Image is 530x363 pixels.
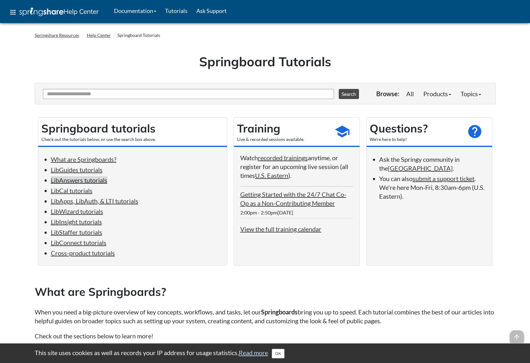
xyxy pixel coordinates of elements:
a: Ask Support [192,3,231,19]
a: apps Help Center [5,3,103,22]
span: Help Center [63,7,99,15]
h2: Training [237,121,328,136]
span: school [334,124,350,139]
a: What are Springboards? [51,155,116,163]
a: Getting Started with the 24/7 Chat Co-Op as a Non-Contributing Member [240,190,346,207]
a: LibWizard tutorials [51,208,103,215]
a: LibApps, LibAuth, & LTI tutorials [51,197,138,205]
a: Topics [456,87,486,100]
img: Springshare [19,8,63,16]
a: All [402,87,419,100]
h2: What are Springboards? [35,284,496,300]
h2: Springboard tutorials [41,121,224,136]
a: Read more [239,349,268,356]
li: You can also . We're here Mon-Fri, 8:30am-6pm (U.S. Eastern). [379,174,486,201]
a: Springshare Resources [35,32,79,38]
a: Cross-product tutorials [51,249,115,257]
div: Live & recorded sessions available. [237,136,328,143]
span: arrow_upward [510,330,524,344]
a: View the full training calendar [240,225,321,233]
a: LibConnect tutorials [51,239,106,246]
span: help [467,124,483,139]
a: Tutorials [161,3,192,19]
a: Help Center [87,32,111,38]
a: U.S. Eastern [255,172,288,179]
p: Watch anytime, or register for an upcoming live session (all times ). [240,153,353,180]
li: Springboard Tutorials [112,32,160,38]
button: Search [339,89,359,99]
div: Check out the tutorials below, or use the search box above. [41,136,224,143]
span: apps [9,9,17,16]
div: This site uses cookies as well as records your IP address for usage statistics. [28,348,502,358]
a: Products [419,87,456,100]
a: LibGuides tutorials [51,166,103,173]
button: Close [272,349,284,358]
p: When you need a big-picture overview of key concepts, workflows, and tasks, let our bring you up ... [35,307,496,325]
strong: Springboards [261,308,298,316]
a: LibAnswers tutorials [51,176,107,184]
a: arrow_upward [510,331,524,338]
a: recorded trainings [258,154,308,161]
h1: Springboard Tutorials [39,53,491,70]
li: Ask the Springy community in the . [379,155,486,173]
a: LibStaffer tutorials [51,228,102,236]
a: LibCal tutorials [51,187,92,194]
a: Documentation [110,3,161,19]
div: We're here to help! [370,136,461,143]
span: 2:00pm - 2:50pm[DATE] [240,209,293,215]
a: [GEOGRAPHIC_DATA] [388,164,453,172]
p: Browse: [376,89,399,98]
h2: Questions? [370,121,461,136]
a: LibInsight tutorials [51,218,102,225]
p: Check out the sections below to learn more! [35,331,496,340]
a: submit a support ticket [413,175,474,182]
